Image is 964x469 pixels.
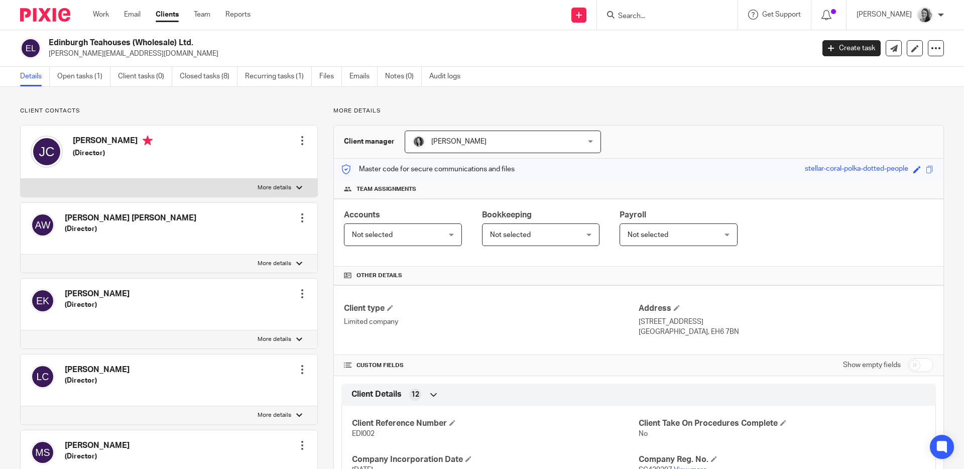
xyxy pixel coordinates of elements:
p: Client contacts [20,107,318,115]
a: Work [93,10,109,20]
label: Show empty fields [843,360,901,370]
div: stellar-coral-polka-dotted-people [805,164,908,175]
img: Pixie [20,8,70,22]
p: [PERSON_NAME][EMAIL_ADDRESS][DOMAIN_NAME] [49,49,807,59]
p: More details [258,184,291,192]
p: More details [333,107,944,115]
h4: Client Reference Number [352,418,639,429]
img: IMG-0056.JPG [917,7,933,23]
a: Open tasks (1) [57,67,110,86]
span: Not selected [628,231,668,239]
a: Audit logs [429,67,468,86]
h5: (Director) [65,376,130,386]
a: Client tasks (0) [118,67,172,86]
a: Files [319,67,342,86]
span: 12 [411,390,419,400]
p: Master code for secure communications and files [341,164,515,174]
img: brodie%203%20small.jpg [413,136,425,148]
h4: CUSTOM FIELDS [344,362,639,370]
span: Client Details [351,389,402,400]
p: [GEOGRAPHIC_DATA], EH6 7BN [639,327,933,337]
p: Limited company [344,317,639,327]
h4: Client type [344,303,639,314]
span: Accounts [344,211,380,219]
span: [PERSON_NAME] [431,138,487,145]
span: Not selected [490,231,531,239]
span: Get Support [762,11,801,18]
a: Reports [225,10,251,20]
h4: [PERSON_NAME] [65,440,130,451]
h4: Company Incorporation Date [352,454,639,465]
img: svg%3E [31,365,55,389]
a: Email [124,10,141,20]
h4: Address [639,303,933,314]
span: No [639,430,648,437]
span: Team assignments [356,185,416,193]
p: More details [258,260,291,268]
p: More details [258,335,291,343]
span: Bookkeeping [482,211,532,219]
img: svg%3E [31,289,55,313]
a: Recurring tasks (1) [245,67,312,86]
h4: [PERSON_NAME] [73,136,153,148]
a: Emails [349,67,378,86]
h3: Client manager [344,137,395,147]
p: More details [258,411,291,419]
img: svg%3E [31,136,63,168]
h2: Edinburgh Teahouses (Wholesale) Ltd. [49,38,656,48]
p: [PERSON_NAME] [857,10,912,20]
a: Team [194,10,210,20]
img: svg%3E [20,38,41,59]
img: svg%3E [31,213,55,237]
i: Primary [143,136,153,146]
a: Closed tasks (8) [180,67,237,86]
h4: [PERSON_NAME] [65,289,130,299]
a: Clients [156,10,179,20]
a: Create task [822,40,881,56]
input: Search [617,12,707,21]
h5: (Director) [65,451,130,461]
img: svg%3E [31,440,55,464]
h5: (Director) [65,224,196,234]
span: EDI002 [352,430,375,437]
h5: (Director) [73,148,153,158]
span: Other details [356,272,402,280]
h4: Client Take On Procedures Complete [639,418,925,429]
span: Payroll [620,211,646,219]
a: Notes (0) [385,67,422,86]
h4: [PERSON_NAME] [PERSON_NAME] [65,213,196,223]
h5: (Director) [65,300,130,310]
a: Details [20,67,50,86]
p: [STREET_ADDRESS] [639,317,933,327]
h4: Company Reg. No. [639,454,925,465]
span: Not selected [352,231,393,239]
h4: [PERSON_NAME] [65,365,130,375]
